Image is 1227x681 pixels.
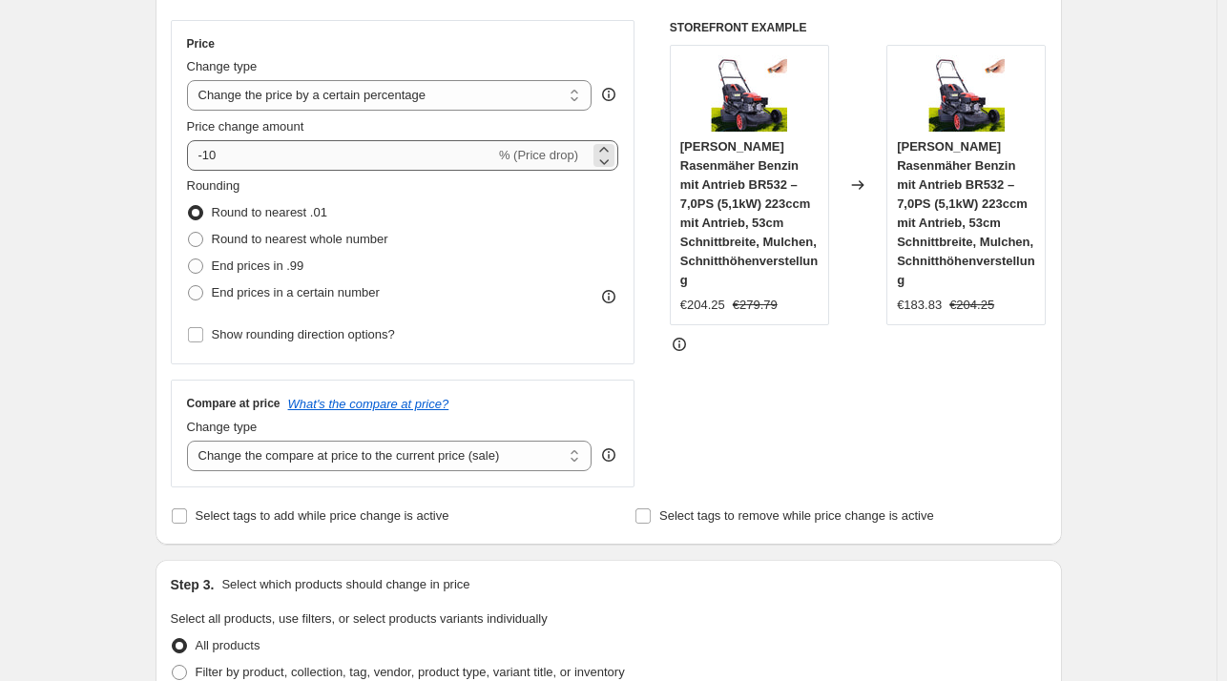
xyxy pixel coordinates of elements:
[212,327,395,341] span: Show rounding direction options?
[212,258,304,273] span: End prices in .99
[897,139,1034,287] span: [PERSON_NAME] Rasenmäher Benzin mit Antrieb BR532 – 7,0PS (5,1kW) 223ccm mit Antrieb, 53cm Schnit...
[221,575,469,594] p: Select which products should change in price
[599,445,618,464] div: help
[733,296,778,315] strike: €279.79
[711,55,787,132] img: 71ii8bAJ3cL_80x.jpg
[949,296,994,315] strike: €204.25
[288,397,449,411] button: What's the compare at price?
[928,55,1005,132] img: 71ii8bAJ3cL_80x.jpg
[680,296,725,315] div: €204.25
[897,296,942,315] div: €183.83
[171,575,215,594] h2: Step 3.
[187,36,215,52] h3: Price
[680,139,818,287] span: [PERSON_NAME] Rasenmäher Benzin mit Antrieb BR532 – 7,0PS (5,1kW) 223ccm mit Antrieb, 53cm Schnit...
[212,232,388,246] span: Round to nearest whole number
[599,85,618,104] div: help
[187,140,495,171] input: -15
[499,148,578,162] span: % (Price drop)
[659,508,934,523] span: Select tags to remove while price change is active
[171,611,548,626] span: Select all products, use filters, or select products variants individually
[187,59,258,73] span: Change type
[187,396,281,411] h3: Compare at price
[196,508,449,523] span: Select tags to add while price change is active
[196,638,260,652] span: All products
[212,205,327,219] span: Round to nearest .01
[187,178,240,193] span: Rounding
[187,420,258,434] span: Change type
[196,665,625,679] span: Filter by product, collection, tag, vendor, product type, variant title, or inventory
[670,20,1047,35] h6: STOREFRONT EXAMPLE
[187,119,304,134] span: Price change amount
[212,285,380,299] span: End prices in a certain number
